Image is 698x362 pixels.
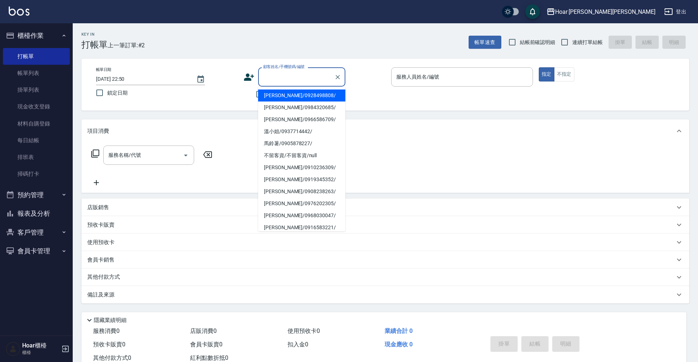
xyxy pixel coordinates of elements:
[3,98,70,115] a: 現金收支登錄
[87,256,115,264] p: 會員卡銷售
[288,341,308,348] span: 扣入金 0
[258,114,345,126] li: [PERSON_NAME]/0966586709/
[81,216,689,234] div: 預收卡販賣
[258,138,345,150] li: 馬鈴薯/0905878227/
[9,7,29,16] img: Logo
[525,4,540,19] button: save
[258,89,345,102] li: [PERSON_NAME]/0928498808/
[258,186,345,198] li: [PERSON_NAME]/0908238263/
[258,174,345,186] li: [PERSON_NAME]/0919345352/
[543,4,658,19] button: Hoar [PERSON_NAME][PERSON_NAME]
[87,291,115,299] p: 備註及來源
[572,39,603,46] span: 連續打單結帳
[87,127,109,135] p: 項目消費
[258,126,345,138] li: 溫小姐/0937714442/
[3,204,70,223] button: 報表及分析
[180,150,192,161] button: Open
[258,198,345,210] li: [PERSON_NAME]/0976202305/
[81,251,689,268] div: 會員卡銷售
[288,327,320,334] span: 使用預收卡 0
[81,199,689,216] div: 店販銷售
[385,327,413,334] span: 業績合計 0
[87,204,109,211] p: 店販銷售
[258,210,345,222] li: [PERSON_NAME]/0968030047/
[3,223,70,242] button: 客戶管理
[3,242,70,260] button: 會員卡管理
[385,341,413,348] span: 現金應收 0
[81,119,689,143] div: 項目消費
[3,48,70,65] a: 打帳單
[333,72,343,82] button: Clear
[661,5,689,19] button: 登出
[93,327,120,334] span: 服務消費 0
[22,349,59,356] p: 櫃檯
[93,341,125,348] span: 預收卡販賣 0
[81,234,689,251] div: 使用預收卡
[539,67,554,81] button: 指定
[93,354,131,361] span: 其他付款方式 0
[190,327,217,334] span: 店販消費 0
[258,222,345,234] li: [PERSON_NAME]/0916583221/
[3,26,70,45] button: 櫃檯作業
[555,7,655,16] div: Hoar [PERSON_NAME][PERSON_NAME]
[258,102,345,114] li: [PERSON_NAME]/0984320685/
[94,317,127,324] p: 隱藏業績明細
[87,273,124,281] p: 其他付款方式
[81,286,689,303] div: 備註及來源
[3,132,70,149] a: 每日結帳
[6,342,20,356] img: Person
[81,32,108,37] h2: Key In
[258,150,345,162] li: 不留客資/不留客資/null
[3,65,70,81] a: 帳單列表
[520,39,555,46] span: 結帳前確認明細
[87,221,115,229] p: 預收卡販賣
[190,341,222,348] span: 會員卡販賣 0
[469,36,501,49] button: 帳單速查
[3,186,70,204] button: 預約管理
[87,239,115,246] p: 使用預收卡
[554,67,574,81] button: 不指定
[263,64,305,69] label: 顧客姓名/手機號碼/編號
[3,115,70,132] a: 材料自購登錄
[258,162,345,174] li: [PERSON_NAME]/0910236309/
[3,149,70,166] a: 排班表
[96,67,111,72] label: 帳單日期
[22,342,59,349] h5: Hoar櫃檯
[192,71,209,88] button: Choose date, selected date is 2025-08-12
[108,41,145,50] span: 上一筆訂單:#2
[190,354,228,361] span: 紅利點數折抵 0
[81,268,689,286] div: 其他付款方式
[96,73,189,85] input: YYYY/MM/DD hh:mm
[107,89,128,97] span: 鎖定日期
[3,166,70,182] a: 掃碼打卡
[3,81,70,98] a: 掛單列表
[81,40,108,50] h3: 打帳單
